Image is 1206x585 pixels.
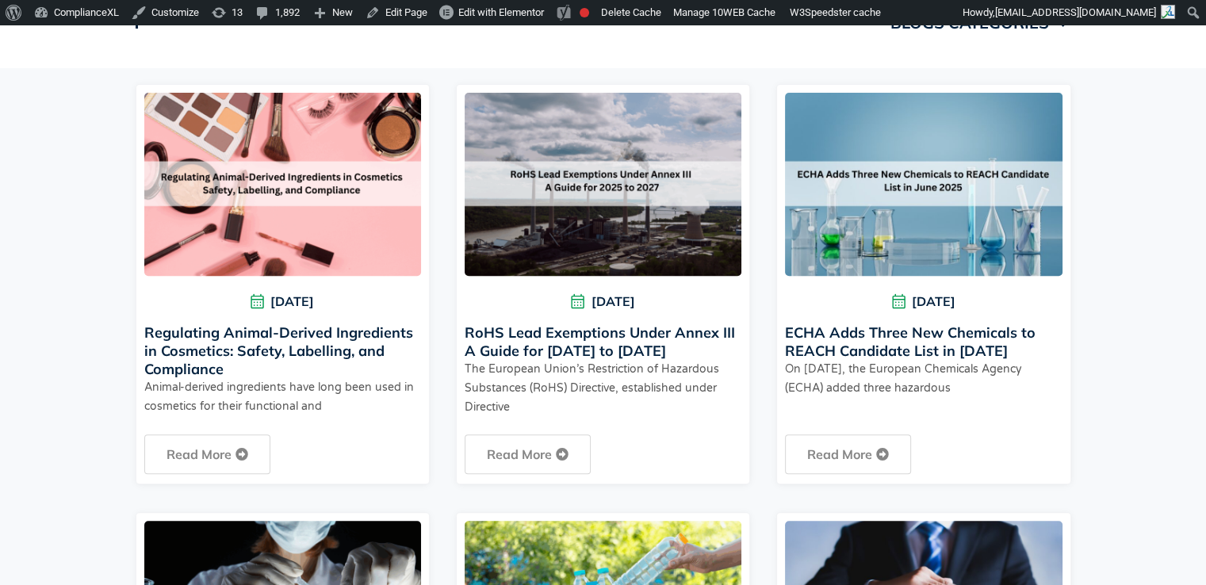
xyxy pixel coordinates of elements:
p: The European Union’s Restriction of Hazardous Substances (RoHS) Directive, established under Dire... [465,360,741,417]
a: Read more about RoHS Lead Exemptions Under Annex III A Guide for 2025 to 2027 [465,434,591,474]
a: ECHA Adds Three New Chemicals to REACH Candidate List in [DATE] [785,323,1036,360]
span: [DATE] [465,292,741,312]
p: On [DATE], the European Chemicals Agency (ECHA) added three hazardous [785,360,1062,398]
a: Read more about ECHA Adds Three New Chemicals to REACH Candidate List in June 2025 [785,434,911,474]
a: RoHS Lead Exemptions Under Annex III A Guide for [DATE] to [DATE] [465,323,735,360]
div: Focus keyphrase not set [580,8,589,17]
span: [DATE] [785,292,1062,312]
span: Edit with Elementor [458,6,544,18]
span: [DATE] [144,292,421,312]
a: Regulating Animal-Derived Ingredients in Cosmetics: Safety, Labelling, and Compliance [144,323,413,378]
p: Animal-derived ingredients have long been used in cosmetics for their functional and [144,378,421,416]
span: [EMAIL_ADDRESS][DOMAIN_NAME] [995,6,1156,18]
a: Read more about Regulating Animal-Derived Ingredients in Cosmetics: Safety, Labelling, and Compli... [144,434,270,474]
